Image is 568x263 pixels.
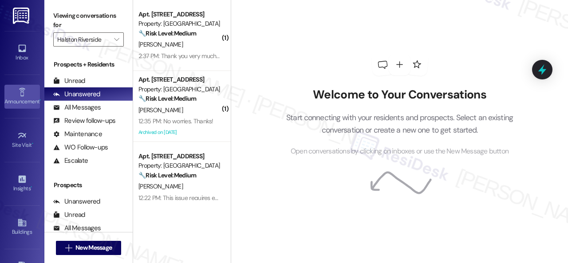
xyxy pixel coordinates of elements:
span: • [31,184,32,190]
p: Start connecting with your residents and prospects. Select an existing conversation or create a n... [273,111,527,137]
span: Open conversations by clicking on inboxes or use the New Message button [291,146,509,157]
span: [PERSON_NAME] [138,106,183,114]
div: Prospects + Residents [44,60,133,69]
span: • [32,141,33,147]
button: New Message [56,241,122,255]
label: Viewing conversations for [53,9,124,32]
div: Prospects [44,181,133,190]
div: Apt. [STREET_ADDRESS] [138,10,221,19]
div: Apt. [STREET_ADDRESS] [138,152,221,161]
a: Buildings [4,215,40,239]
strong: 🔧 Risk Level: Medium [138,94,196,102]
img: ResiDesk Logo [13,8,31,24]
a: Site Visit • [4,128,40,152]
a: Inbox [4,41,40,65]
input: All communities [57,32,110,47]
span: [PERSON_NAME] [138,40,183,48]
i:  [114,36,119,43]
div: Unanswered [53,90,100,99]
div: 2:37 PM: Thank you very much!!!! [138,52,222,60]
h2: Welcome to Your Conversations [273,88,527,102]
div: WO Follow-ups [53,143,108,152]
span: • [39,97,41,103]
strong: 🔧 Risk Level: Medium [138,171,196,179]
div: 12:22 PM: This issue requires eyeing. Maintenance can come in my apartment to inspect/repair floo... [138,194,463,202]
div: Unread [53,76,85,86]
div: Unanswered [53,197,100,206]
div: All Messages [53,103,101,112]
span: [PERSON_NAME] [138,182,183,190]
span: New Message [75,243,112,252]
div: Property: [GEOGRAPHIC_DATA] [138,161,221,170]
div: Apt. [STREET_ADDRESS] [138,75,221,84]
i:  [65,244,72,251]
div: Property: [GEOGRAPHIC_DATA] [138,85,221,94]
div: Escalate [53,156,88,165]
div: Archived on [DATE] [138,127,221,138]
div: All Messages [53,224,101,233]
a: Insights • [4,172,40,196]
div: 12:35 PM: No worries. Thanks! [138,117,213,125]
div: Unread [53,210,85,220]
div: Property: [GEOGRAPHIC_DATA] [138,19,221,28]
div: Review follow-ups [53,116,115,126]
strong: 🔧 Risk Level: Medium [138,29,196,37]
div: Maintenance [53,130,102,139]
